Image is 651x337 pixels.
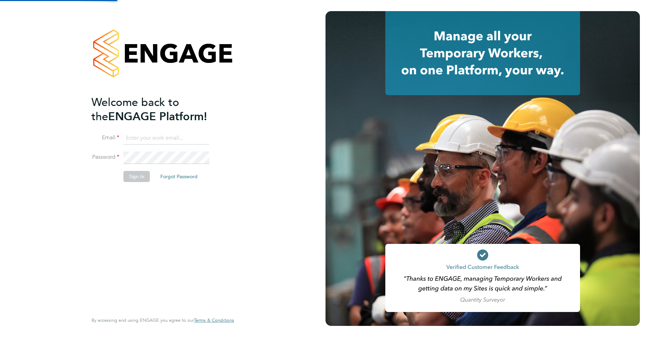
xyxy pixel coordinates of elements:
[123,171,150,182] button: Sign In
[91,317,234,323] span: By accessing and using ENGAGE you agree to our
[155,171,203,182] button: Forgot Password
[91,154,119,161] label: Password
[194,318,234,323] a: Terms & Conditions
[194,317,234,323] span: Terms & Conditions
[91,95,227,124] h2: ENGAGE Platform!
[91,134,119,141] label: Email
[123,132,209,145] input: Enter your work email...
[91,96,179,123] span: Welcome back to the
